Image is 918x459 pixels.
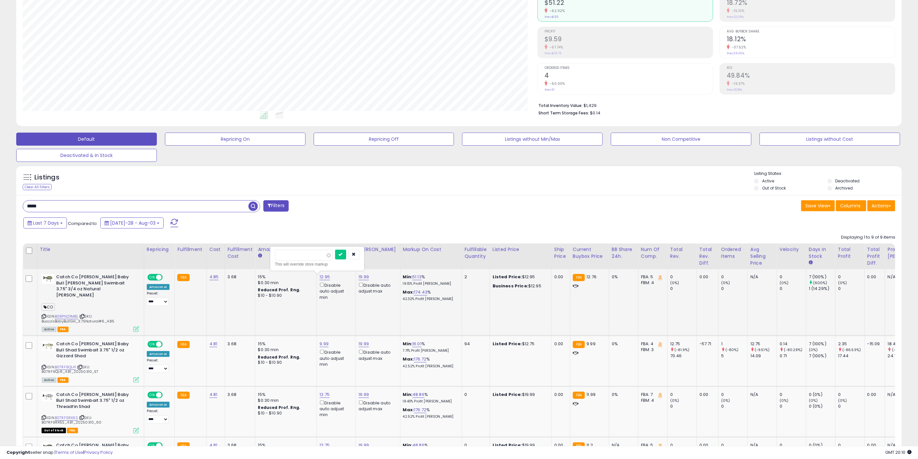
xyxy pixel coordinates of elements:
h2: $9.59 [545,35,713,44]
a: B07RF9RX6S [55,415,78,421]
div: 0 (0%) [809,403,835,409]
small: FBA [177,341,189,348]
div: Preset: [147,358,170,373]
div: N/A [750,274,772,280]
div: 0.14 [780,341,806,347]
img: 31gz-AKRnZL._SL40_.jpg [42,392,55,401]
span: ON [148,342,156,347]
div: $12.95 [493,283,547,289]
small: (-9.51%) [755,347,770,352]
small: (0%) [670,398,679,403]
span: ON [148,392,156,398]
b: Max: [403,407,414,413]
span: Ordered Items [545,66,713,70]
div: Days In Stock [809,246,833,260]
small: -19.37% [730,81,745,86]
div: $0.30 min [258,398,312,403]
span: Compared to: [68,220,98,227]
p: 42.52% Profit [PERSON_NAME] [403,414,457,419]
a: 176.72 [414,356,426,362]
button: Last 7 Days [23,217,67,229]
div: 0.00 [699,274,713,280]
div: FBA: 7 [641,392,662,398]
div: 0 [465,392,485,398]
span: Last 7 Days [33,220,59,226]
div: 0 [838,274,864,280]
div: Title [40,246,141,253]
div: FBA: 5 [641,274,662,280]
small: (-25.54%) [892,347,910,352]
span: | SKU: B07RF9QL41_4.81_20250310_57 [42,364,99,374]
h2: 4 [545,72,713,81]
div: $19.99 [493,392,547,398]
div: 70.46 [670,353,697,359]
span: [DATE]-28 - Aug-03 [110,220,156,226]
div: ASIN: [42,341,139,382]
a: 9.99 [320,341,329,347]
div: 0.00 [867,392,880,398]
b: Listed Price: [493,274,522,280]
div: 0 [721,286,748,292]
h2: 18.12% [727,35,895,44]
div: 0 [670,286,697,292]
div: Total Rev. Diff. [699,246,716,267]
div: Displaying 1 to 9 of 9 items [841,234,895,241]
div: % [403,407,457,419]
div: Fulfillment [177,246,204,253]
label: Active [762,178,774,184]
small: Prev: $135 [545,15,558,19]
a: 4.81 [209,391,218,398]
button: Default [16,133,157,146]
h5: Listings [34,173,59,182]
div: 0 [670,403,697,409]
button: Actions [867,200,895,211]
div: Clear All Filters [23,184,52,190]
div: Disable auto adjust min [320,282,351,300]
div: Ship Price [554,246,567,260]
b: Catch Co [PERSON_NAME] Baby Bull Shad Swimbait 3.75" 1/2 oz Threadfin Shad [56,392,135,412]
div: 3.68 [228,274,250,280]
div: % [403,392,457,404]
div: 0 [721,403,748,409]
small: Amazon Fees. [258,253,262,259]
div: Total Profit [838,246,862,260]
div: 3.68 [228,392,250,398]
small: FBA [573,274,585,281]
a: 176.72 [414,407,426,413]
small: (600%) [813,280,827,285]
div: Fulfillment Cost [228,246,253,260]
span: OFF [162,342,172,347]
label: Archived [836,185,853,191]
button: Listings without Cost [760,133,900,146]
small: (0%) [721,398,730,403]
p: Listing States: [754,171,902,177]
th: The percentage added to the cost of goods (COGS) that forms the calculator for Min & Max prices. [400,243,462,269]
p: 42.32% Profit [PERSON_NAME] [403,297,457,301]
div: Disable auto adjust max [358,282,395,294]
div: 0.00 [699,392,713,398]
div: Markup on Cost [403,246,459,253]
div: Disable auto adjust max [358,348,395,361]
button: Columns [836,200,866,211]
div: 5 [721,353,748,359]
div: 7 (100%) [809,341,835,347]
div: 0.00 [554,392,565,398]
li: $1,429 [538,101,890,109]
div: 0.71 [780,353,806,359]
small: (-86.53%) [842,347,861,352]
small: (0%) [809,398,818,403]
div: 15% [258,392,312,398]
a: 12.75 [320,391,330,398]
div: 0 [838,392,864,398]
a: 174.43 [414,289,427,295]
a: 51.13 [412,274,421,280]
div: Total Rev. [670,246,694,260]
span: ON [148,275,156,280]
div: ASIN: [42,392,139,433]
button: [DATE]-28 - Aug-03 [100,217,164,229]
a: 19.99 [358,274,369,280]
div: 1 (14.29%) [809,286,835,292]
div: -57.71 [699,341,713,347]
div: Amazon AI [147,284,170,290]
button: Non Competitive [611,133,751,146]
